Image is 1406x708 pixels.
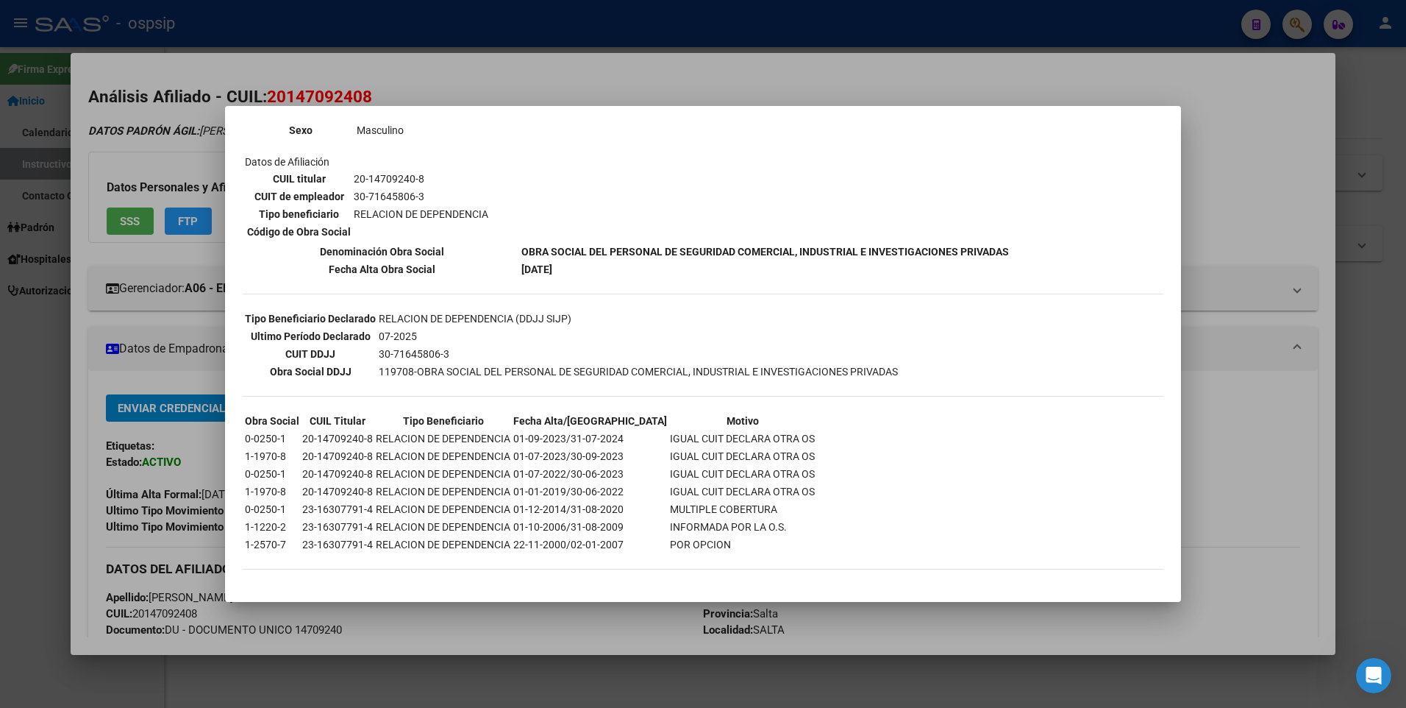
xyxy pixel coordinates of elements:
[244,346,377,362] th: CUIT DDJJ
[244,519,300,535] td: 1-1220-2
[375,431,511,447] td: RELACION DE DEPENDENCIA
[301,484,374,500] td: 20-14709240-8
[669,448,816,464] td: IGUAL CUIT DECLARA OTRA OS
[513,519,668,535] td: 01-10-2006/31-08-2009
[375,501,511,517] td: RELACION DE DEPENDENCIA
[375,484,511,500] td: RELACION DE DEPENDENCIA
[246,188,351,205] th: CUIT de empleador
[301,537,374,553] td: 23-16307791-4
[669,501,816,517] td: MULTIPLE COBERTURA
[669,413,816,429] th: Motivo
[301,413,374,429] th: CUIL Titular
[669,466,816,482] td: IGUAL CUIT DECLARA OTRA OS
[513,448,668,464] td: 01-07-2023/30-09-2023
[244,501,300,517] td: 0-0250-1
[301,448,374,464] td: 20-14709240-8
[378,328,899,344] td: 07-2025
[375,448,511,464] td: RELACION DE DEPENDENCIA
[521,263,552,275] b: [DATE]
[246,122,354,138] th: Sexo
[1356,658,1391,693] iframe: Intercom live chat
[669,431,816,447] td: IGUAL CUIT DECLARA OTRA OS
[513,537,668,553] td: 22-11-2000/02-01-2007
[301,519,374,535] td: 23-16307791-4
[244,431,300,447] td: 0-0250-1
[244,466,300,482] td: 0-0250-1
[244,311,377,327] th: Tipo Beneficiario Declarado
[244,261,519,277] th: Fecha Alta Obra Social
[353,206,489,222] td: RELACION DE DEPENDENCIA
[375,537,511,553] td: RELACION DE DEPENDENCIA
[378,346,899,362] td: 30-71645806-3
[513,413,668,429] th: Fecha Alta/[GEOGRAPHIC_DATA]
[246,224,351,240] th: Código de Obra Social
[513,431,668,447] td: 01-09-2023/31-07-2024
[378,311,899,327] td: RELACION DE DEPENDENCIA (DDJJ SIJP)
[246,171,351,187] th: CUIL titular
[375,466,511,482] td: RELACION DE DEPENDENCIA
[513,501,668,517] td: 01-12-2014/31-08-2020
[244,448,300,464] td: 1-1970-8
[513,484,668,500] td: 01-01-2019/30-06-2022
[669,519,816,535] td: INFORMADA POR LA O.S.
[244,364,377,380] th: Obra Social DDJJ
[301,466,374,482] td: 20-14709240-8
[301,501,374,517] td: 23-16307791-4
[375,413,511,429] th: Tipo Beneficiario
[356,122,517,138] td: Masculino
[521,246,1009,258] b: OBRA SOCIAL DEL PERSONAL DE SEGURIDAD COMERCIAL, INDUSTRIAL E INVESTIGACIONES PRIVADAS
[244,413,300,429] th: Obra Social
[353,188,489,205] td: 30-71645806-3
[244,328,377,344] th: Ultimo Período Declarado
[353,171,489,187] td: 20-14709240-8
[375,519,511,535] td: RELACION DE DEPENDENCIA
[301,431,374,447] td: 20-14709240-8
[513,466,668,482] td: 01-07-2022/30-06-2023
[669,484,816,500] td: IGUAL CUIT DECLARA OTRA OS
[244,484,300,500] td: 1-1970-8
[244,244,519,260] th: Denominación Obra Social
[244,537,300,553] td: 1-2570-7
[246,206,351,222] th: Tipo beneficiario
[669,537,816,553] td: POR OPCION
[378,364,899,380] td: 119708-OBRA SOCIAL DEL PERSONAL DE SEGURIDAD COMERCIAL, INDUSTRIAL E INVESTIGACIONES PRIVADAS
